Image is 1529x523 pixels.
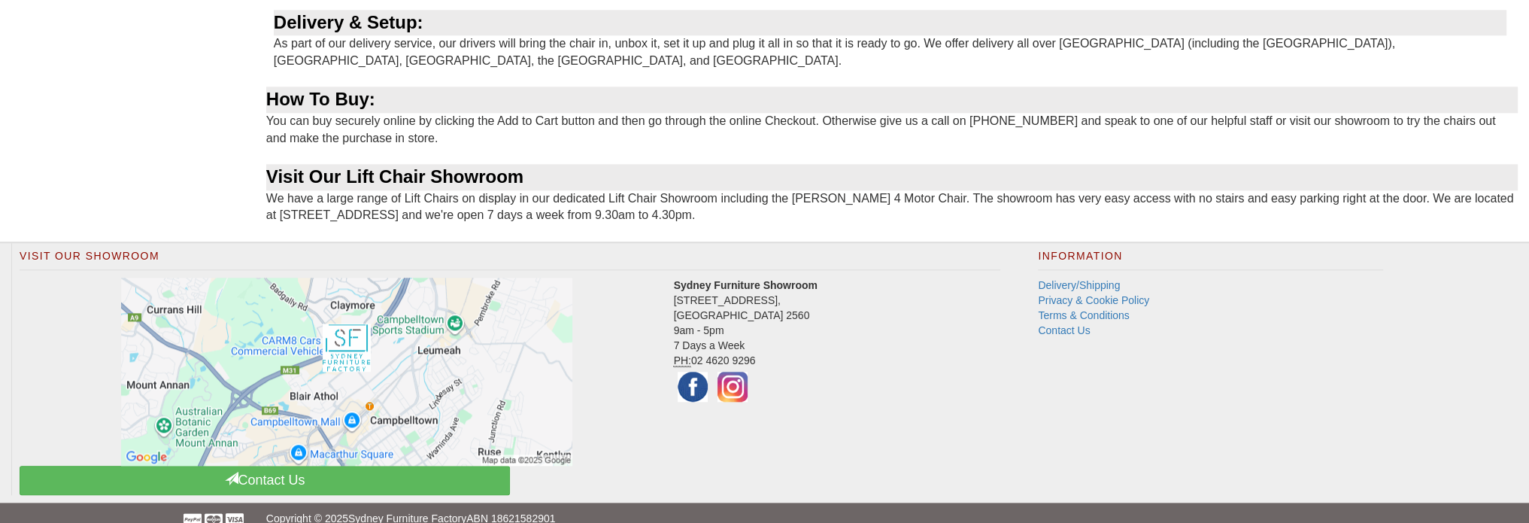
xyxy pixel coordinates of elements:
abbr: Phone [674,354,691,367]
div: As part of our delivery service, our drivers will bring the chair in, unbox it, set it up and plu... [266,10,1518,87]
a: Terms & Conditions [1038,309,1129,321]
div: Delivery & Setup: [274,10,1506,35]
img: Instagram [714,368,751,406]
a: Contact Us [1038,324,1090,336]
a: Privacy & Cookie Policy [1038,294,1149,306]
strong: Sydney Furniture Showroom [674,279,818,291]
div: Visit Our Lift Chair Showroom [266,164,1518,190]
h2: Visit Our Showroom [20,251,1000,270]
img: Facebook [674,368,711,406]
a: Delivery/Shipping [1038,279,1120,291]
a: Contact Us [20,466,510,495]
a: Click to activate map [31,278,663,466]
h2: Information [1038,251,1382,270]
div: How To Buy: [266,87,1518,112]
img: Click to activate map [121,278,572,466]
